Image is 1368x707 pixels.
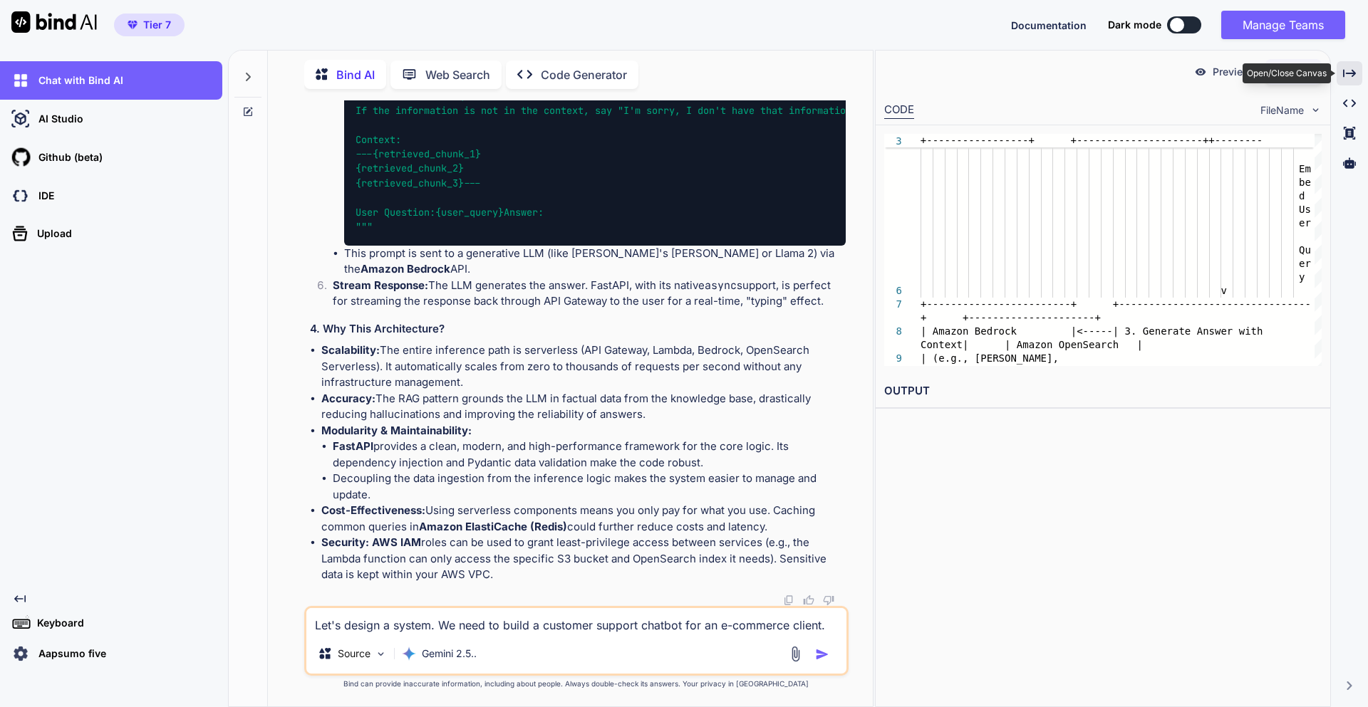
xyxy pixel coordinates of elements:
p: Bind can provide inaccurate information, including about people. Always double-check its answers.... [304,679,849,689]
p: Preview [1213,65,1251,79]
div: 8 [884,325,902,338]
div: Open/Close Canvas [1243,63,1331,83]
img: like [803,595,814,606]
strong: Security: [321,535,369,549]
span: {retrieved_chunk_3} [356,177,464,189]
li: This prompt is sent to a generative LLM (like [PERSON_NAME]'s [PERSON_NAME] or Llama 2) via the API. [344,246,846,278]
button: premiumTier 7 [114,14,185,36]
span: d [1299,190,1305,201]
img: dislike [823,595,834,606]
span: Documentation [1011,19,1087,31]
button: Documentation [1011,18,1087,33]
img: icon [815,647,829,661]
span: Qu [1299,244,1311,256]
img: githubLight [9,145,33,169]
img: preview [1194,66,1207,78]
li: roles can be used to grant least-privilege access between services (e.g., the Lambda function can... [321,535,846,583]
span: {user_query} [435,206,504,219]
span: | Amazon Bedrock |<-----| 3. Generate Answ [921,325,1221,337]
strong: Amazon ElastiCache (Redis) [419,520,567,533]
p: Code Generator [541,66,627,83]
p: Bind AI [336,66,375,83]
code: prompt = [356,60,863,234]
p: Keyboard [31,616,84,630]
div: 6 [884,284,902,298]
span: be [1299,177,1311,188]
li: Decoupling the data ingestion from the inference logic makes the system easier to manage and update. [333,471,846,503]
button: Manage Teams [1221,11,1345,39]
img: attachment [787,646,804,662]
p: Aapsumo five [33,646,106,661]
span: Em [1299,163,1311,174]
img: premium [128,21,138,29]
span: --------------- [1221,298,1310,310]
span: er with [1221,325,1263,337]
li: Using serverless components means you only pay for what you use. Caching common queries in could ... [321,503,846,535]
img: ai-studio [9,107,33,131]
strong: Cost-Effectiveness: [321,503,425,517]
span: Us [1299,204,1311,215]
p: Source [338,646,370,661]
p: AI Studio [33,112,83,126]
p: Upload [31,226,72,241]
div: 9 [884,352,902,365]
span: er [1299,217,1311,229]
span: v [1221,285,1226,296]
span: {retrieved_chunk_1} [373,147,481,160]
h2: OUTPUT [876,375,1330,408]
p: Gemini 2.5.. [422,646,477,661]
span: | (e.g., [PERSON_NAME], [921,352,1059,364]
p: Chat with Bind AI [33,73,123,88]
strong: Scalability: [321,343,380,357]
div: 7 [884,298,902,311]
span: {retrieved_chunk_2} [356,162,464,175]
span: 1. [1299,136,1311,147]
strong: AWS IAM [372,535,421,549]
span: +-------- [1208,135,1263,146]
p: Web Search [425,66,490,83]
li: The entire inference path is serverless (API Gateway, Lambda, Bedrock, OpenSearch Serverless). It... [321,342,846,391]
strong: Modularity & Maintainability: [321,424,472,437]
li: The RAG pattern grounds the LLM in factual data from the knowledge base, drastically reducing hal... [321,391,846,423]
p: Github (beta) [33,150,103,164]
img: copy [783,595,794,606]
span: + +---------------------+ [921,312,1101,323]
span: er [1299,258,1311,269]
li: provides a clean, modern, and high-performance framework for the core logic. Its dependency injec... [333,439,846,471]
h3: 4. Why This Architecture? [310,321,846,337]
li: The FastAPI app constructs a detailed prompt. This is a critical step: [344,8,846,245]
span: 3 [884,135,902,148]
img: settings [9,641,33,666]
strong: Amazon Bedrock [361,262,450,276]
span: +-----------------+ +---------------------+ [921,135,1209,146]
img: chevron down [1310,104,1322,116]
span: Dark mode [1108,18,1161,32]
strong: Accuracy: [321,392,375,405]
img: Pick Models [375,648,387,660]
img: Gemini 2.5 Pro [402,646,416,661]
p: IDE [33,189,54,203]
span: FileName [1260,103,1304,117]
code: async [705,278,737,293]
span: y [1299,271,1305,283]
img: Bind AI [11,11,97,33]
div: CODE [884,102,914,119]
span: Tier 7 [143,18,171,32]
span: Context| | Amazon OpenSearch | [921,339,1143,350]
img: darkCloudIdeIcon [9,184,33,208]
strong: Stream Response: [333,278,428,292]
strong: FastAPI [333,439,373,453]
span: f""" You are a helpful and precise customer support agent for an e-commerce store. Answer the use... [356,61,863,233]
img: chat [9,68,33,93]
li: The LLM generates the answer. FastAPI, with its native support, is perfect for streaming the resp... [321,278,846,310]
span: +------------------------+ +----------------- [921,298,1221,310]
